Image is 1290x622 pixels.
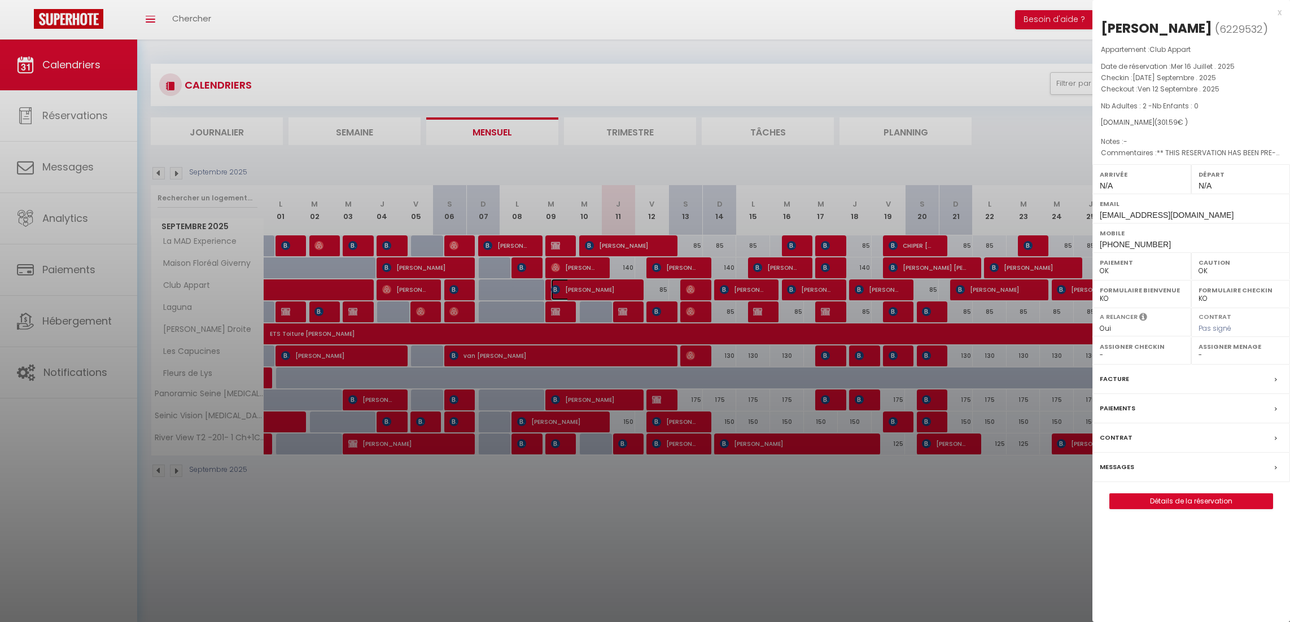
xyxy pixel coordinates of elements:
[1199,284,1283,296] label: Formulaire Checkin
[1199,181,1212,190] span: N/A
[1092,6,1282,19] div: x
[1199,323,1231,333] span: Pas signé
[1132,73,1216,82] span: [DATE] Septembre . 2025
[1100,257,1184,268] label: Paiement
[1157,117,1178,127] span: 301.59
[1139,312,1147,325] i: Sélectionner OUI si vous souhaiter envoyer les séquences de messages post-checkout
[1100,211,1234,220] span: [EMAIL_ADDRESS][DOMAIN_NAME]
[1100,240,1171,249] span: [PHONE_NUMBER]
[1219,22,1263,36] span: 6229532
[1101,147,1282,159] p: Commentaires :
[1199,341,1283,352] label: Assigner Menage
[1155,117,1188,127] span: ( € )
[1100,373,1129,385] label: Facture
[1101,101,1199,111] span: Nb Adultes : 2 -
[1101,117,1282,128] div: [DOMAIN_NAME]
[1101,72,1282,84] p: Checkin :
[1138,84,1219,94] span: Ven 12 Septembre . 2025
[1101,44,1282,55] p: Appartement :
[1101,136,1282,147] p: Notes :
[1100,284,1184,296] label: Formulaire Bienvenue
[1109,493,1273,509] button: Détails de la réservation
[1100,461,1134,473] label: Messages
[1171,62,1235,71] span: Mer 16 Juillet . 2025
[9,5,43,38] button: Ouvrir le widget de chat LiveChat
[1100,181,1113,190] span: N/A
[1101,61,1282,72] p: Date de réservation :
[1100,402,1135,414] label: Paiements
[1100,227,1283,239] label: Mobile
[1199,312,1231,319] label: Contrat
[1101,84,1282,95] p: Checkout :
[1149,45,1191,54] span: Club Appart
[1100,198,1283,209] label: Email
[1199,257,1283,268] label: Caution
[1100,169,1184,180] label: Arrivée
[1110,494,1272,509] a: Détails de la réservation
[1100,341,1184,352] label: Assigner Checkin
[1215,21,1268,37] span: ( )
[1100,312,1138,322] label: A relancer
[1123,137,1127,146] span: -
[1152,101,1199,111] span: Nb Enfants : 0
[1100,432,1132,444] label: Contrat
[1101,19,1212,37] div: [PERSON_NAME]
[1199,169,1283,180] label: Départ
